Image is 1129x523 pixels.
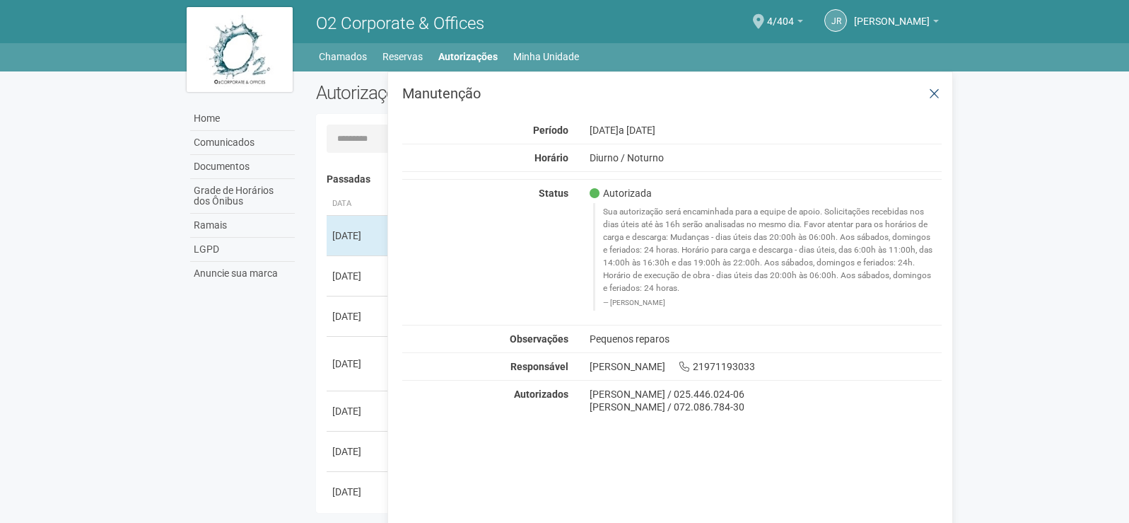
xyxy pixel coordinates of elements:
[332,444,385,459] div: [DATE]
[603,298,935,308] footer: [PERSON_NAME]
[513,47,579,67] a: Minha Unidade
[767,18,803,29] a: 4/404
[190,262,295,285] a: Anuncie sua marca
[590,401,942,413] div: [PERSON_NAME] / 072.086.784-30
[190,214,295,238] a: Ramais
[619,125,655,136] span: a [DATE]
[510,333,568,345] strong: Observações
[767,2,794,27] span: 4/404
[332,485,385,499] div: [DATE]
[316,82,619,103] h2: Autorizações
[579,151,953,164] div: Diurno / Noturno
[539,188,568,199] strong: Status
[332,404,385,418] div: [DATE]
[190,238,295,262] a: LGPD
[534,152,568,163] strong: Horário
[382,47,423,67] a: Reservas
[579,124,953,137] div: [DATE]
[190,155,295,179] a: Documentos
[402,86,942,100] h3: Manutenção
[854,2,930,27] span: Jacqueline Rosa Mendes Franco
[319,47,367,67] a: Chamados
[190,131,295,155] a: Comunicados
[332,309,385,323] div: [DATE]
[332,357,385,371] div: [DATE]
[579,333,953,345] div: Pequenos reparos
[316,13,484,33] span: O2 Corporate & Offices
[590,388,942,401] div: [PERSON_NAME] / 025.446.024-06
[187,7,293,92] img: logo.jpg
[579,360,953,373] div: [PERSON_NAME] 21971193033
[590,187,652,200] span: Autorizada
[190,107,295,131] a: Home
[327,192,390,216] th: Data
[332,269,385,283] div: [DATE]
[824,9,847,32] a: JR
[593,203,942,310] blockquote: Sua autorização será encaminhada para a equipe de apoio. Solicitações recebidas nos dias úteis at...
[510,361,568,372] strong: Responsável
[438,47,498,67] a: Autorizações
[327,174,932,185] h4: Passadas
[854,18,939,29] a: [PERSON_NAME]
[533,125,568,136] strong: Período
[514,389,568,400] strong: Autorizados
[332,229,385,243] div: [DATE]
[190,179,295,214] a: Grade de Horários dos Ônibus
